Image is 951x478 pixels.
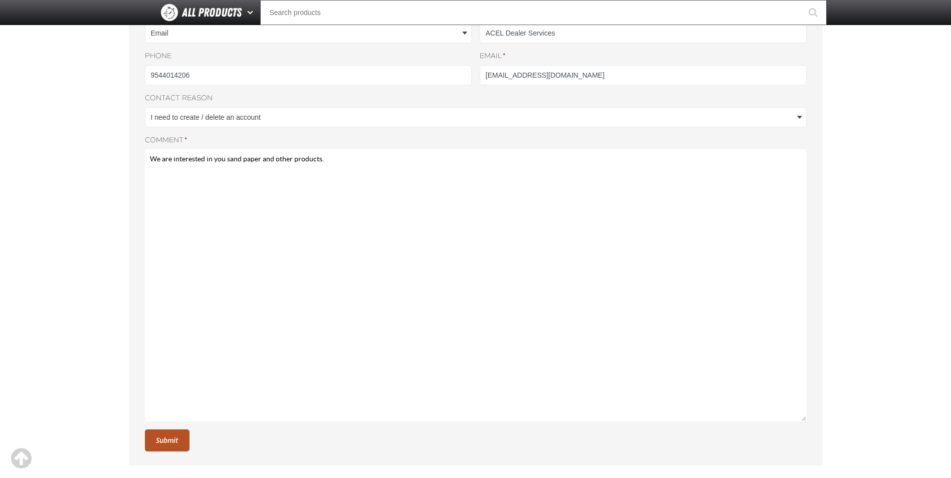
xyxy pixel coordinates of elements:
span: All Products [182,4,242,22]
label: Phone [145,52,472,61]
input: Phone [145,65,472,85]
label: Contact reason [145,94,807,103]
input: Store name [480,23,807,43]
span: Email [151,28,460,39]
label: Email [480,52,807,61]
label: Comment [145,136,807,145]
button: Submit [145,429,189,451]
input: Email [480,65,807,85]
span: I need to create / delete an account [151,112,795,123]
div: Scroll to the top [10,447,32,469]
